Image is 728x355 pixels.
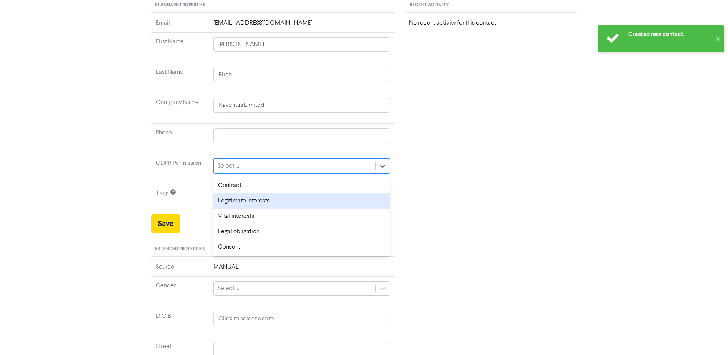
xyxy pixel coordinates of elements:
div: No recent activity for this contact [409,18,574,28]
div: Extended Properties [151,242,395,257]
div: Contract [213,178,390,193]
button: Save [151,214,180,233]
td: D.O.B [151,307,209,337]
td: Company Name [151,93,209,124]
div: Created new contact. [628,30,711,38]
div: Vital interests [213,209,390,224]
div: Select ... [218,284,239,293]
div: Select ... [218,161,239,171]
iframe: Chat Widget [690,318,728,355]
td: [EMAIL_ADDRESS][DOMAIN_NAME] [209,18,395,33]
td: First Name [151,33,209,63]
td: Email [151,18,209,33]
td: GDPR Permission [151,154,209,184]
div: Consent [213,239,390,255]
div: Legal obligation [213,224,390,239]
td: Gender [151,276,209,307]
td: Source [151,262,209,277]
td: Last Name [151,63,209,93]
td: Tags [151,184,209,215]
input: Click to select a date [213,312,390,326]
td: Phone [151,124,209,154]
div: Legitimate interests [213,193,390,209]
td: MANUAL [209,262,395,277]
